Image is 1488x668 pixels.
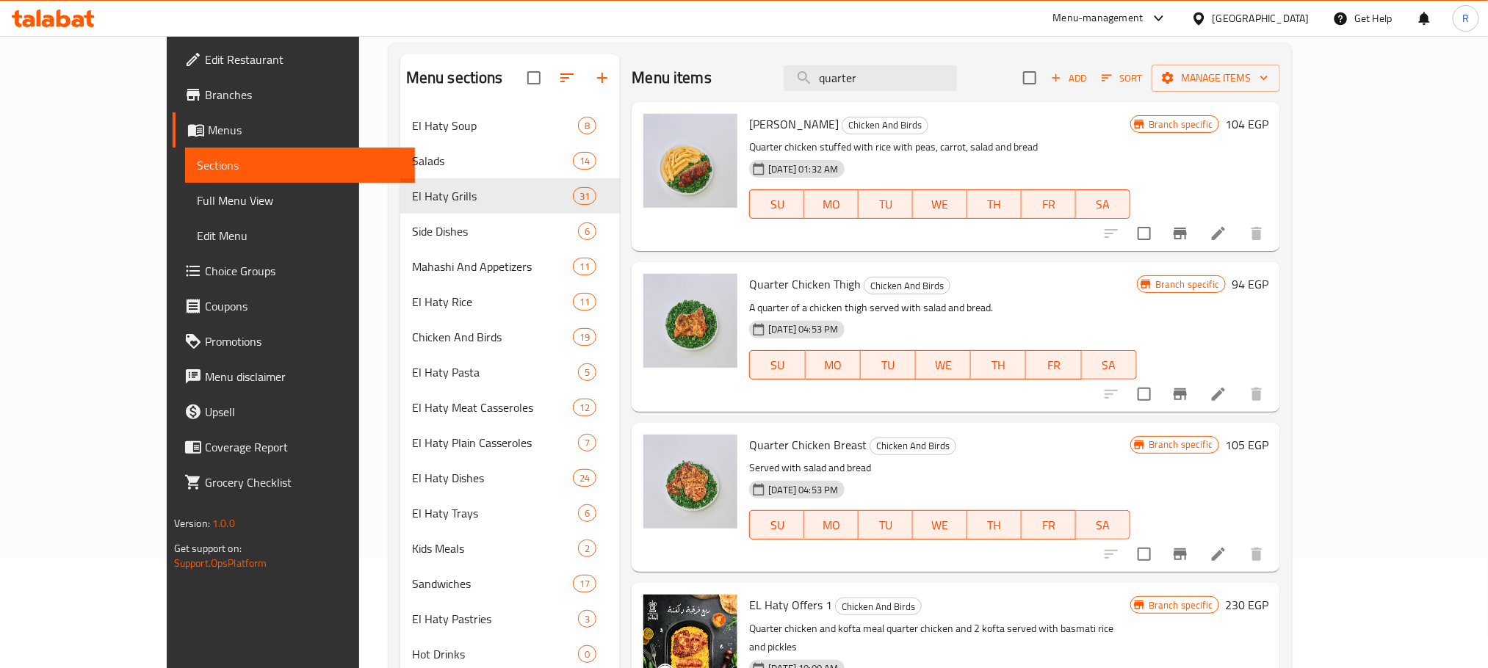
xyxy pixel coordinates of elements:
span: TU [864,515,907,536]
div: items [578,363,596,381]
span: Side Dishes [412,222,578,240]
button: Add [1045,67,1092,90]
span: 0 [579,647,596,661]
a: Upsell [173,394,415,429]
span: 31 [574,189,596,203]
span: [DATE] 04:53 PM [762,322,844,336]
div: items [573,399,596,416]
span: TU [867,355,910,376]
span: 14 [574,154,596,168]
span: Upsell [205,403,403,421]
span: Kids Meals [412,540,578,557]
button: TH [967,189,1022,219]
span: WE [919,194,961,215]
a: Coupons [173,288,415,324]
a: Menu disclaimer [173,359,415,394]
span: TH [973,194,1016,215]
div: El Haty Pastries3 [400,601,621,636]
div: items [578,222,596,240]
div: El Haty Plain Casseroles7 [400,425,621,460]
button: Add section [585,60,620,95]
span: 8 [579,119,596,133]
h6: 105 EGP [1225,435,1268,455]
div: items [578,504,596,522]
div: El Haty Trays6 [400,495,621,531]
div: Kids Meals2 [400,531,621,566]
span: El Haty Grills [412,187,573,205]
span: Full Menu View [197,192,403,209]
span: WE [919,515,961,536]
div: items [573,293,596,311]
div: Sandwiches17 [400,566,621,601]
h6: 104 EGP [1225,114,1268,134]
a: Edit menu item [1210,225,1227,242]
div: items [578,434,596,451]
span: 7 [579,436,596,450]
span: Select section [1014,62,1045,93]
span: [PERSON_NAME] [749,113,839,135]
span: Select to update [1129,539,1160,570]
span: SA [1088,355,1131,376]
span: Salads [412,152,573,170]
a: Menus [173,112,415,148]
span: 5 [579,366,596,380]
a: Support.OpsPlatform [174,553,267,573]
div: Sandwiches [412,575,573,592]
span: 11 [574,295,596,309]
button: delete [1239,216,1274,251]
div: items [578,540,596,557]
span: Select all sections [519,62,549,93]
span: FR [1027,194,1070,215]
span: SU [756,194,798,215]
button: TU [859,510,913,540]
div: items [578,610,596,628]
div: El Haty Dishes24 [400,460,621,495]
div: Side Dishes6 [400,214,621,249]
span: Grocery Checklist [205,473,403,491]
a: Edit menu item [1210,545,1227,563]
span: El Haty Meat Casseroles [412,399,573,416]
h6: 230 EGP [1225,595,1268,615]
h2: Menu sections [406,67,503,89]
div: Salads14 [400,143,621,178]
span: Chicken And Birds [836,598,921,615]
a: Grocery Checklist [173,465,415,500]
span: El Haty Dishes [412,469,573,487]
div: items [573,328,596,346]
span: Branches [205,86,403,104]
span: EL Haty Offers 1 [749,594,832,616]
a: Full Menu View [185,183,415,218]
button: Sort [1098,67,1146,90]
button: WE [913,189,967,219]
button: FR [1022,189,1076,219]
div: Chicken And Birds19 [400,319,621,355]
p: Quarter chicken stuffed with rice with peas, carrot, salad and bread [749,138,1130,156]
button: TH [967,510,1022,540]
button: MO [804,189,859,219]
span: Promotions [205,333,403,350]
span: El Haty Rice [412,293,573,311]
div: Menu-management [1053,10,1144,27]
span: Edit Restaurant [205,51,403,68]
span: Hot Drinks [412,645,578,663]
span: Sort items [1092,67,1152,90]
span: Quarter Chicken Thigh [749,273,861,295]
a: Choice Groups [173,253,415,288]
button: SA [1076,510,1130,540]
span: Quarter Chicken Breast [749,434,867,456]
a: Edit Menu [185,218,415,253]
a: Sections [185,148,415,183]
span: 6 [579,225,596,239]
button: SU [749,189,804,219]
button: MO [804,510,859,540]
span: Get support on: [174,539,242,558]
span: Branch specific [1143,598,1218,612]
span: Chicken And Birds [870,438,956,454]
span: SU [756,515,798,536]
span: 11 [574,260,596,274]
span: Edit Menu [197,227,403,244]
button: TU [861,350,916,380]
button: WE [913,510,967,540]
span: El Haty Trays [412,504,578,522]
